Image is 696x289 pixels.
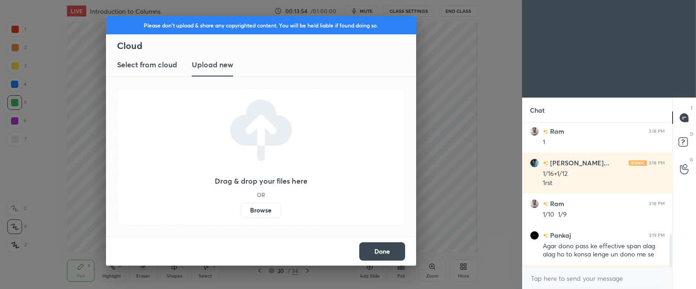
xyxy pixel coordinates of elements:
[548,126,564,136] h6: Ram
[192,59,233,70] h3: Upload new
[543,179,665,188] div: 1rst
[690,105,693,112] p: T
[548,199,564,208] h6: Ram
[690,156,693,163] p: G
[543,138,665,147] div: 1
[690,131,693,137] p: D
[530,199,539,208] img: 74b3a5d9b55243f88d7c6d0bde5bc40b.jpg
[106,16,416,34] div: Please don't upload & share any copyrighted content. You will be held liable if found doing so.
[543,210,665,219] div: 1/10 1/9
[530,158,539,168] img: 3
[543,161,548,166] img: no-rating-badge.077c3623.svg
[543,169,665,179] div: 1/16+1/12
[543,242,665,259] div: Agar dono pass ke effective span alag alag ho to konsa lenge un dono me se
[629,160,647,166] img: iconic-light.a09c19a4.png
[257,192,265,197] h5: OR
[117,59,177,70] h3: Select from cloud
[649,233,665,238] div: 3:19 PM
[359,242,405,261] button: Done
[117,40,416,52] h2: Cloud
[649,160,665,166] div: 3:18 PM
[649,129,665,134] div: 3:18 PM
[649,201,665,207] div: 3:18 PM
[530,231,539,240] img: 028813a5328843dba5b1b8c46882d55e.jpg
[530,127,539,136] img: 74b3a5d9b55243f88d7c6d0bde5bc40b.jpg
[215,177,307,185] h3: Drag & drop your files here
[543,129,548,134] img: no-rating-badge.077c3623.svg
[548,230,571,240] h6: Pankaj
[543,202,548,207] img: no-rating-badge.077c3623.svg
[523,98,552,122] p: Chat
[523,123,672,267] div: grid
[548,158,609,168] h6: [PERSON_NAME]...
[543,233,548,238] img: no-rating-badge.077c3623.svg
